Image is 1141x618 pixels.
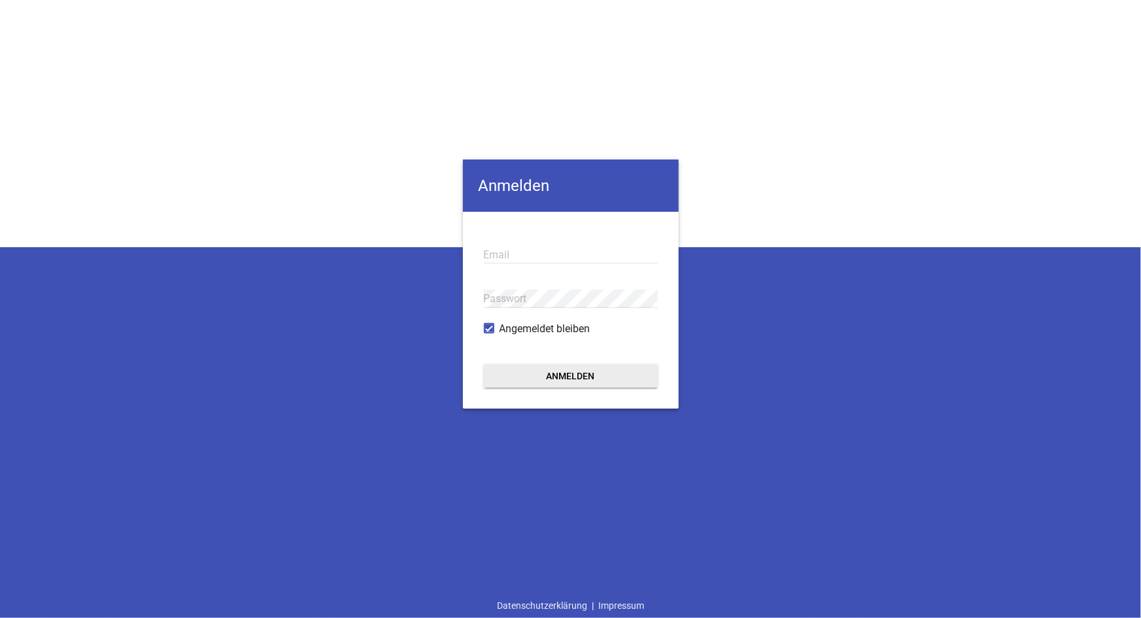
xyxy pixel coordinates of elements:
a: Datenschutzerklärung [492,593,592,618]
h4: Anmelden [463,160,679,212]
div: | [492,593,649,618]
span: Angemeldet bleiben [500,321,590,337]
a: Impressum [594,593,649,618]
button: Anmelden [484,364,658,388]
